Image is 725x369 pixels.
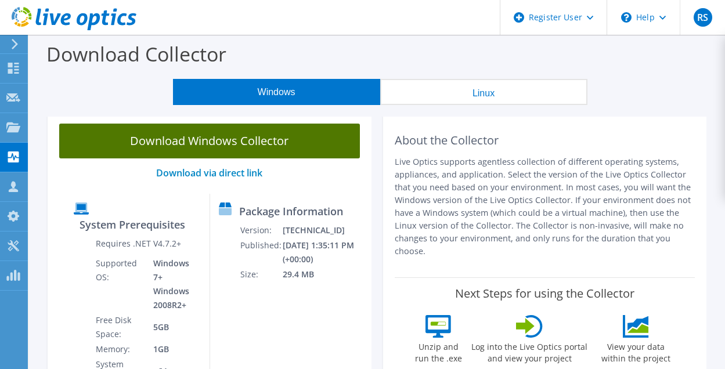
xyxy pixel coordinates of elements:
label: Requires .NET V4.7.2+ [96,238,181,249]
td: 29.4 MB [282,267,366,282]
td: Windows 7+ Windows 2008R2+ [145,256,201,313]
td: Free Disk Space: [95,313,145,342]
button: Windows [173,79,380,105]
td: Version: [240,223,282,238]
h2: About the Collector [395,133,695,147]
td: Memory: [95,342,145,357]
td: 1GB [145,342,201,357]
a: Download Windows Collector [59,124,360,158]
td: 5GB [145,313,201,342]
td: [TECHNICAL_ID] [282,223,366,238]
span: RS [694,8,712,27]
p: Live Optics supports agentless collection of different operating systems, appliances, and applica... [395,155,695,258]
label: Download Collector [46,41,226,67]
td: Supported OS: [95,256,145,313]
label: Next Steps for using the Collector [455,287,634,301]
label: Unzip and run the .exe [412,338,465,364]
td: Published: [240,238,282,267]
label: Package Information [239,205,343,217]
td: Size: [240,267,282,282]
td: [DATE] 1:35:11 PM (+00:00) [282,238,366,267]
button: Linux [380,79,587,105]
label: View your data within the project [594,338,677,364]
label: Log into the Live Optics portal and view your project [471,338,588,364]
a: Download via direct link [156,167,262,179]
svg: \n [621,12,632,23]
label: System Prerequisites [80,219,185,230]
